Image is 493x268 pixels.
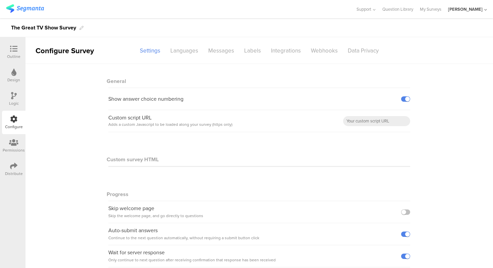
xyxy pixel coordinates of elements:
div: Data Privacy [343,45,384,57]
div: Integrations [266,45,306,57]
div: Logic [9,100,19,106]
img: segmanta logo [6,4,44,13]
div: Show answer choice numbering [108,95,183,102]
div: Wait for server response [108,249,276,264]
div: Permissions [3,147,25,153]
div: Labels [239,45,266,57]
div: Auto-submit answers [108,227,259,242]
div: The Great TV Show Survey [11,22,76,33]
div: Languages [165,45,203,57]
div: Progress [108,184,410,201]
div: Custom survey HTML [108,156,410,163]
div: Adds a custom Javascript to be loaded along your survey (https only) [108,121,232,128]
div: Skip welcome page [108,205,203,219]
div: Settings [135,45,165,57]
div: Configure Survey [25,45,103,56]
div: Distribute [5,171,23,177]
div: Webhooks [306,45,343,57]
div: [PERSON_NAME] [448,6,483,12]
div: Design [7,77,20,83]
div: General [108,71,410,88]
input: Your custom script URL [343,116,410,126]
div: Configure [5,124,23,130]
span: Custom script URL [108,114,152,121]
div: Messages [203,45,239,57]
span: Support [357,6,371,12]
span: Continue to the next question automatically, without requiring a submit button click [108,235,259,241]
span: Skip the welcome page, and go directly to questions [108,213,203,219]
div: Outline [7,54,20,60]
span: Only continue to next question after receiving confirmation that response has been received [108,257,276,263]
